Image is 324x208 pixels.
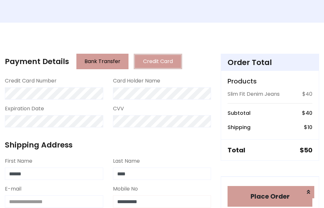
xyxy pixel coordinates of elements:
[134,54,182,69] button: Credit Card
[302,90,312,98] p: $40
[300,146,312,154] h5: $
[228,58,312,67] h4: Order Total
[228,77,312,85] h5: Products
[5,77,57,85] label: Credit Card Number
[228,124,251,130] h6: Shipping
[304,146,312,155] span: 50
[307,124,312,131] span: 10
[302,110,312,116] h6: $
[5,57,69,66] h4: Payment Details
[5,105,44,113] label: Expiration Date
[5,185,21,193] label: E-mail
[306,109,312,117] span: 40
[113,157,140,165] label: Last Name
[228,146,245,154] h5: Total
[304,124,312,130] h6: $
[228,90,280,98] p: Slim Fit Denim Jeans
[76,54,128,69] button: Bank Transfer
[113,105,124,113] label: CVV
[228,110,251,116] h6: Subtotal
[228,186,312,207] button: Place Order
[113,77,160,85] label: Card Holder Name
[5,140,211,149] h4: Shipping Address
[113,185,138,193] label: Mobile No
[5,157,32,165] label: First Name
